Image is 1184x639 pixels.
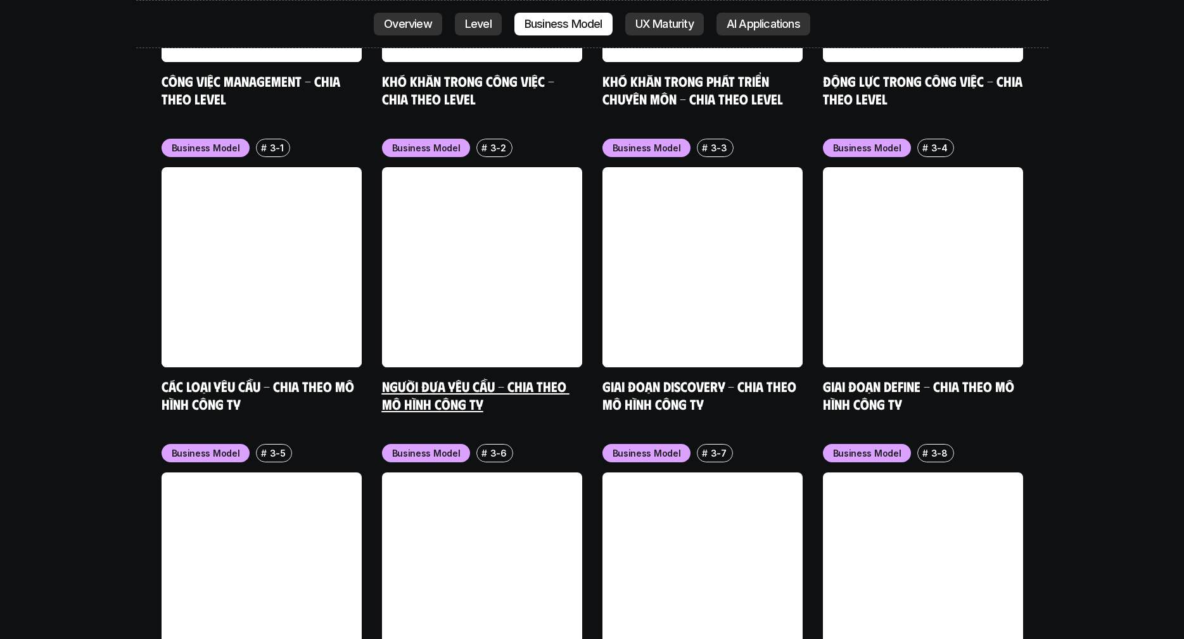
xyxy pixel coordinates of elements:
h6: # [261,143,267,153]
a: Giai đoạn Define - Chia theo mô hình công ty [823,377,1017,412]
p: Business Model [833,446,901,460]
p: Business Model [392,446,461,460]
p: 3-5 [270,446,286,460]
p: Business Model [392,141,461,155]
p: 3-6 [490,446,507,460]
a: Khó khăn trong công việc - Chia theo Level [382,72,557,107]
h6: # [702,143,708,153]
p: 3-4 [931,141,948,155]
h6: # [481,143,487,153]
p: Business Model [172,141,240,155]
p: 3-8 [931,446,948,460]
h6: # [481,448,487,458]
h6: # [922,448,928,458]
a: Overview [374,13,442,35]
p: Business Model [613,141,681,155]
a: Các loại yêu cầu - Chia theo mô hình công ty [162,377,357,412]
p: Business Model [172,446,240,460]
p: 3-3 [711,141,727,155]
a: Giai đoạn Discovery - Chia theo mô hình công ty [602,377,799,412]
h6: # [702,448,708,458]
a: Công việc Management - Chia theo level [162,72,343,107]
a: Động lực trong công việc - Chia theo Level [823,72,1026,107]
a: Người đưa yêu cầu - Chia theo mô hình công ty [382,377,570,412]
p: Business Model [833,141,901,155]
h6: # [922,143,928,153]
p: 3-2 [490,141,506,155]
a: Khó khăn trong phát triển chuyên môn - Chia theo level [602,72,783,107]
p: 3-7 [711,446,727,460]
h6: # [261,448,267,458]
p: 3-1 [270,141,284,155]
p: Business Model [613,446,681,460]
